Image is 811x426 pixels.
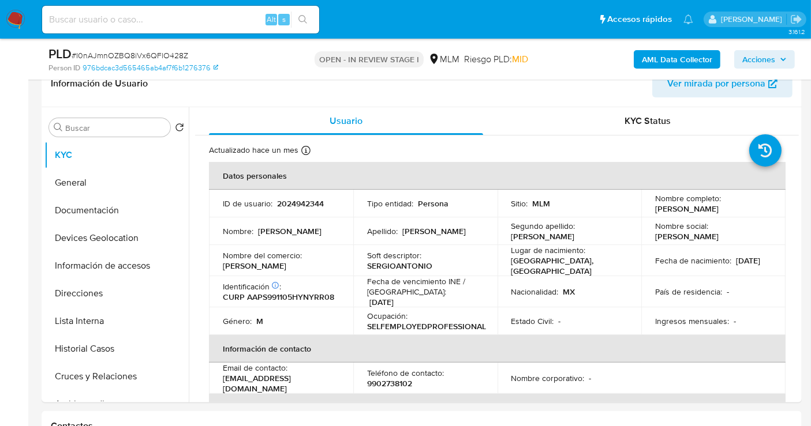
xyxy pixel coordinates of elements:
p: Segundo apellido : [511,221,575,231]
p: Persona [418,198,449,209]
p: Nombre del comercio : [223,250,302,261]
p: M [256,316,263,326]
p: Nombre corporativo : [511,373,585,383]
p: - [727,286,729,297]
p: [PERSON_NAME] [258,226,322,236]
p: ID de usuario : [223,198,272,209]
span: KYC Status [625,114,671,127]
p: Identificación : [223,281,281,292]
p: Fecha de vencimiento INE / [GEOGRAPHIC_DATA] : [367,276,484,297]
p: Tipo entidad : [367,198,413,209]
p: Email de contacto : [223,363,287,373]
p: Teléfono de contacto : [367,368,444,378]
p: MX [563,286,575,297]
p: [PERSON_NAME] [655,203,719,214]
p: Ocupación : [367,311,408,321]
p: 2024942344 [277,198,324,209]
b: AML Data Collector [642,50,712,69]
p: [PERSON_NAME] [402,226,466,236]
button: KYC [44,141,189,169]
a: Salir [790,13,802,25]
button: Historial Casos [44,335,189,363]
p: [PERSON_NAME] [511,231,575,242]
span: Usuario [330,114,362,127]
p: [PERSON_NAME] [223,261,286,271]
p: Género : [223,316,252,326]
button: Acciones [734,50,795,69]
p: nancy.sanchezgarcia@mercadolibre.com.mx [721,14,786,25]
button: Documentación [44,197,189,224]
button: Volver al orden por defecto [175,123,184,135]
span: 3.161.2 [788,27,805,36]
input: Buscar [65,123,166,133]
p: Fecha de nacimiento : [655,255,731,266]
p: 9902738102 [367,378,412,389]
th: Datos personales [209,162,786,190]
p: Actualizado hace un mes [209,145,298,156]
th: Información de contacto [209,335,786,363]
a: 976bdcac3d565465ab4af7f6b1276376 [83,63,218,73]
span: MID [512,52,528,66]
p: - [559,316,561,326]
button: search-icon [291,12,315,28]
span: # I0nAJmnOZBQ8iVx6QFlO428Z [72,50,188,61]
button: General [44,169,189,197]
p: SERGIOANTONIO [367,261,432,271]
button: Archivos adjuntos [44,390,189,418]
button: Devices Geolocation [44,224,189,252]
span: Riesgo PLD: [464,53,528,66]
p: [DATE] [369,297,394,307]
b: PLD [48,44,72,63]
b: Person ID [48,63,80,73]
p: - [734,316,736,326]
p: - [589,373,592,383]
p: CURP AAPS991105HYNYRR08 [223,292,334,302]
button: Buscar [54,123,63,132]
p: Lugar de nacimiento : [511,245,586,255]
input: Buscar usuario o caso... [42,12,319,27]
button: Direcciones [44,280,189,307]
p: Nombre : [223,226,253,236]
p: [PERSON_NAME] [655,231,719,242]
p: Nombre social : [655,221,708,231]
p: OPEN - IN REVIEW STAGE I [315,51,424,67]
p: País de residencia : [655,286,722,297]
p: Soft descriptor : [367,250,421,261]
p: Nombre completo : [655,193,721,203]
span: Accesos rápidos [607,13,672,25]
th: Verificación y cumplimiento [209,394,786,421]
span: Acciones [742,50,775,69]
button: AML Data Collector [634,50,720,69]
p: Estado Civil : [511,316,554,326]
p: Apellido : [367,226,398,236]
p: SELFEMPLOYEDPROFESSIONAL [367,321,486,331]
a: Notificaciones [683,14,693,24]
p: Ingresos mensuales : [655,316,729,326]
h1: Información de Usuario [51,78,148,89]
span: Ver mirada por persona [667,70,765,97]
p: [EMAIL_ADDRESS][DOMAIN_NAME] [223,373,335,394]
button: Cruces y Relaciones [44,363,189,390]
span: s [282,14,286,25]
div: MLM [428,53,459,66]
button: Información de accesos [44,252,189,280]
p: MLM [533,198,551,209]
button: Ver mirada por persona [652,70,793,97]
button: Lista Interna [44,307,189,335]
p: [DATE] [736,255,760,266]
p: Nacionalidad : [511,286,559,297]
p: Sitio : [511,198,528,209]
p: [GEOGRAPHIC_DATA], [GEOGRAPHIC_DATA] [511,255,623,276]
span: Alt [267,14,276,25]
